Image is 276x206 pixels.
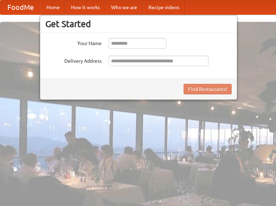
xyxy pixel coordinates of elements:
[65,0,105,14] a: How it works
[45,19,232,29] h3: Get Started
[0,0,41,14] a: FoodMe
[105,0,143,14] a: Who we are
[184,84,232,94] button: Find Restaurants!
[45,56,102,64] label: Delivery Address
[143,0,185,14] a: Recipe videos
[41,0,65,14] a: Home
[45,38,102,47] label: Your Name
